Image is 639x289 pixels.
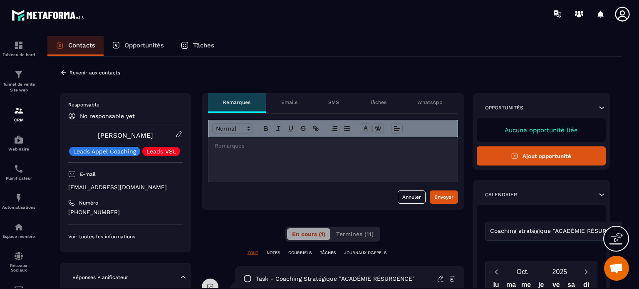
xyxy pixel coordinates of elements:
[223,99,250,106] p: Remarques
[2,147,35,151] p: Webinaire
[256,275,415,283] p: task - Coaching stratégique "ACADÉMIE RÉSURGENCE"
[14,40,24,50] img: formation
[2,263,35,272] p: Réseaux Sociaux
[193,42,214,49] p: Tâches
[73,148,136,154] p: Leads Appel Coaching
[14,222,24,232] img: automations
[504,264,541,279] button: Open months overlay
[2,82,35,93] p: Tunnel de vente Site web
[172,36,223,56] a: Tâches
[488,227,631,236] span: Coaching stratégique "ACADÉMIE RÉSURGENCE"
[604,256,629,281] div: Ouvrir le chat
[331,228,379,240] button: Terminés (11)
[14,251,24,261] img: social-network
[14,69,24,79] img: formation
[69,70,120,76] p: Revenir aux contacts
[80,113,135,119] p: No responsable yet
[417,99,443,106] p: WhatsApp
[14,164,24,174] img: scheduler
[68,233,183,240] p: Voir toutes les informations
[47,36,104,56] a: Contacts
[267,250,280,256] p: NOTES
[14,106,24,116] img: formation
[292,231,325,237] span: En cours (1)
[434,193,453,201] div: Envoyer
[68,208,183,216] p: [PHONE_NUMBER]
[2,187,35,216] a: automationsautomationsAutomatisations
[2,34,35,63] a: formationformationTableau de bord
[320,250,336,256] p: TÂCHES
[336,231,374,237] span: Terminés (11)
[485,191,517,198] p: Calendrier
[14,135,24,145] img: automations
[344,250,386,256] p: JOURNAUX D'APPELS
[288,250,312,256] p: COURRIELS
[541,264,578,279] button: Open years overlay
[370,99,386,106] p: Tâches
[2,118,35,122] p: CRM
[248,250,258,256] p: TOUT
[2,158,35,187] a: schedulerschedulerPlanificateur
[146,148,176,154] p: Leads VSL
[485,126,598,134] p: Aucune opportunité liée
[104,36,172,56] a: Opportunités
[2,99,35,128] a: formationformationCRM
[2,176,35,180] p: Planificateur
[398,190,426,204] button: Annuler
[14,193,24,203] img: automations
[287,228,330,240] button: En cours (1)
[72,274,128,281] p: Réponses Planificateur
[68,183,183,191] p: [EMAIL_ADDRESS][DOMAIN_NAME]
[2,234,35,239] p: Espace membre
[328,99,339,106] p: SMS
[98,131,153,139] a: [PERSON_NAME]
[68,42,95,49] p: Contacts
[12,7,87,23] img: logo
[2,205,35,210] p: Automatisations
[2,63,35,99] a: formationformationTunnel de vente Site web
[2,216,35,245] a: automationsautomationsEspace membre
[578,266,594,277] button: Next month
[281,99,297,106] p: Emails
[124,42,164,49] p: Opportunités
[485,104,523,111] p: Opportunités
[80,171,96,178] p: E-mail
[2,245,35,279] a: social-networksocial-networkRéseaux Sociaux
[2,52,35,57] p: Tableau de bord
[2,128,35,158] a: automationsautomationsWebinaire
[477,146,606,165] button: Ajout opportunité
[68,101,183,108] p: Responsable
[79,200,98,206] p: Numéro
[489,266,504,277] button: Previous month
[430,190,458,204] button: Envoyer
